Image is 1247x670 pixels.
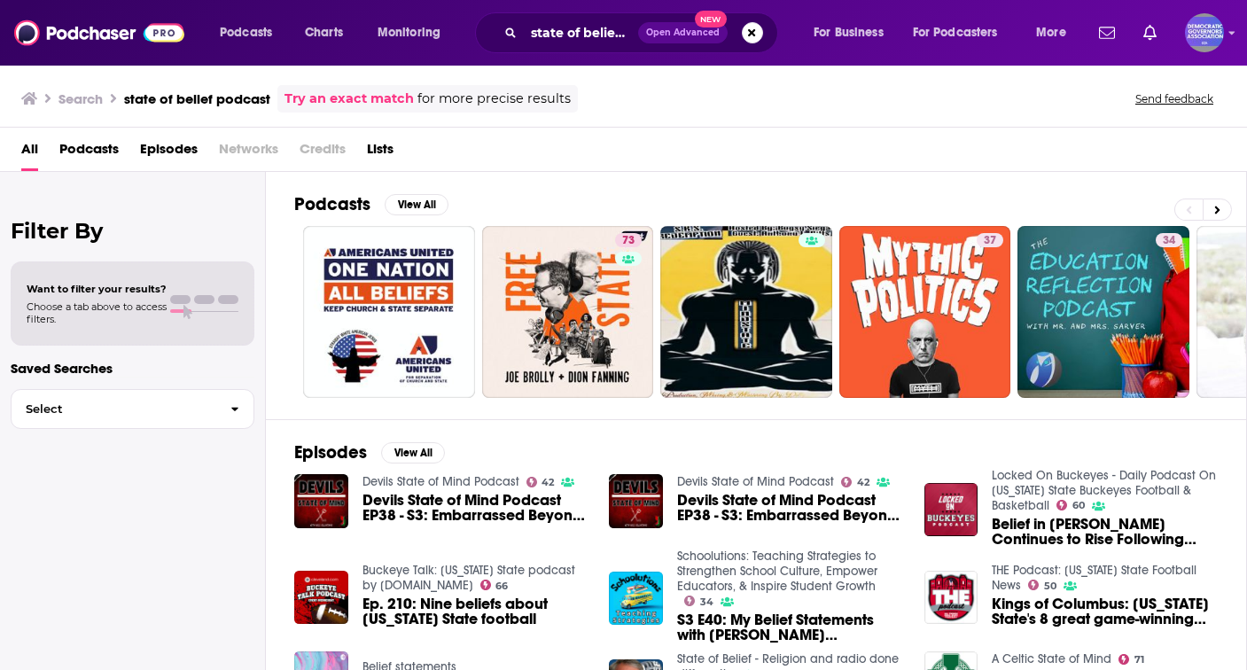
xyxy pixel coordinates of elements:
a: S3 E40: My Belief Statements with Olivia Wahl (Schoolutions® Podcast Host) [677,612,903,643]
span: For Business [814,20,884,45]
a: Devils State of Mind Podcast EP38 - S3: Embarrassed Beyond Belief [677,493,903,523]
img: Podchaser - Follow, Share and Rate Podcasts [14,16,184,50]
a: Show notifications dropdown [1136,18,1164,48]
a: Locked On Buckeyes - Daily Podcast On Ohio State Buckeyes Football & Basketball [992,468,1216,513]
span: Ep. 210: Nine beliefs about [US_STATE] State football [362,596,588,627]
a: Devils State of Mind Podcast [362,474,519,489]
span: New [695,11,727,27]
button: Send feedback [1130,91,1219,106]
span: More [1036,20,1066,45]
span: for more precise results [417,89,571,109]
span: Networks [219,135,278,171]
a: 42 [526,477,555,487]
div: Search podcasts, credits, & more... [492,12,795,53]
a: Devils State of Mind Podcast [677,474,834,489]
span: Belief in [PERSON_NAME] Continues to Rise Following [US_STATE] State Buckeyes Win Over [US_STATE]... [992,517,1218,547]
span: Want to filter your results? [27,283,167,295]
span: Logged in as DemGovs-Hamelburg [1185,13,1224,52]
a: Devils State of Mind Podcast EP38 - S3: Embarrassed Beyond Belief [362,493,588,523]
input: Search podcasts, credits, & more... [524,19,638,47]
span: 50 [1044,582,1056,590]
a: Devils State of Mind Podcast EP38 - S3: Embarrassed Beyond Belief [609,474,663,528]
span: 71 [1134,656,1144,664]
span: Kings of Columbus: [US_STATE] State's 8 great game-winning drives, plus Beefs and Beliefs [992,596,1218,627]
a: Schoolutions: Teaching Strategies to Strengthen School Culture, Empower Educators, & Inspire Stud... [677,549,877,594]
a: Podcasts [59,135,119,171]
a: 60 [1056,500,1085,510]
span: 34 [700,598,713,606]
span: 42 [542,479,554,487]
a: 66 [480,580,509,590]
a: Buckeye Talk: Ohio State podcast by cleveland.com [362,563,575,593]
h3: Search [58,90,103,107]
a: Show notifications dropdown [1092,18,1122,48]
img: S3 E40: My Belief Statements with Olivia Wahl (Schoolutions® Podcast Host) [609,572,663,626]
span: S3 E40: My Belief Statements with [PERSON_NAME] (Schoolutions® Podcast Host) [677,612,903,643]
h2: Filter By [11,218,254,244]
h2: Podcasts [294,193,370,215]
a: 50 [1028,580,1056,590]
a: 73 [615,233,642,247]
h2: Episodes [294,441,367,464]
a: Try an exact match [284,89,414,109]
span: Charts [305,20,343,45]
a: 37 [977,233,1003,247]
a: PodcastsView All [294,193,448,215]
span: Credits [300,135,346,171]
span: Open Advanced [646,28,720,37]
a: All [21,135,38,171]
a: Ep. 210: Nine beliefs about Ohio State football [362,596,588,627]
span: 42 [857,479,869,487]
span: 66 [495,582,508,590]
img: User Profile [1185,13,1224,52]
span: Choose a tab above to access filters. [27,300,167,325]
button: View All [381,442,445,464]
span: Podcasts [220,20,272,45]
img: Ep. 210: Nine beliefs about Ohio State football [294,571,348,625]
a: 34 [1017,226,1189,398]
button: open menu [801,19,906,47]
a: 34 [684,596,713,606]
a: Lists [367,135,394,171]
a: A Celtic State of Mind [992,651,1111,666]
button: open menu [1024,19,1088,47]
a: 71 [1118,654,1144,665]
h3: state of belief podcast [124,90,270,107]
img: Belief in Kyle McCord Continues to Rise Following Ohio State Buckeyes Win Over Maryland Terrapins... [924,483,978,537]
button: open menu [365,19,464,47]
button: View All [385,194,448,215]
a: EpisodesView All [294,441,445,464]
button: open menu [207,19,295,47]
button: Open AdvancedNew [638,22,728,43]
img: Kings of Columbus: Ohio State's 8 great game-winning drives, plus Beefs and Beliefs [924,571,978,625]
a: 42 [841,477,869,487]
span: Select [12,403,216,415]
a: 34 [1156,233,1182,247]
span: For Podcasters [913,20,998,45]
a: 73 [482,226,654,398]
a: Charts [293,19,354,47]
a: 37 [839,226,1011,398]
a: Kings of Columbus: Ohio State's 8 great game-winning drives, plus Beefs and Beliefs [992,596,1218,627]
span: 34 [1163,232,1175,250]
span: 60 [1072,502,1085,510]
a: Episodes [140,135,198,171]
button: open menu [901,19,1024,47]
a: Belief in Kyle McCord Continues to Rise Following Ohio State Buckeyes Win Over Maryland Terrapins... [992,517,1218,547]
a: Devils State of Mind Podcast EP38 - S3: Embarrassed Beyond Belief [294,474,348,528]
span: Monitoring [378,20,440,45]
button: Show profile menu [1185,13,1224,52]
a: THE Podcast: Ohio State Football News [992,563,1196,593]
span: 73 [622,232,635,250]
